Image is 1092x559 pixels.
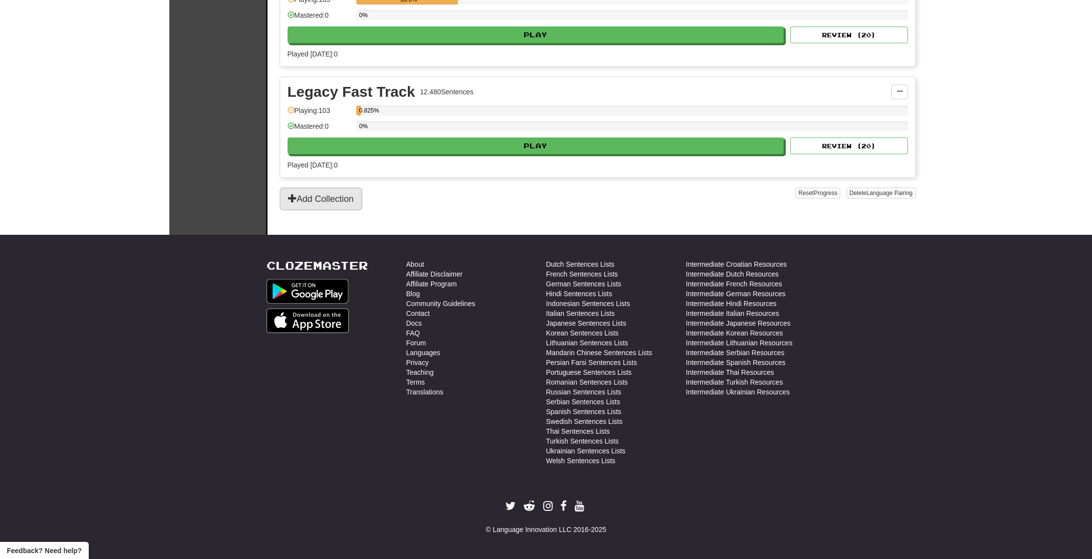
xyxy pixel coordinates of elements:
img: Get it on Google Play [266,279,349,304]
span: Played [DATE]: 0 [288,50,338,58]
a: Intermediate Japanese Resources [686,318,791,328]
a: Indonesian Sentences Lists [546,299,630,308]
a: Translations [406,387,444,397]
a: Intermediate French Resources [686,279,782,289]
a: Intermediate Ukrainian Resources [686,387,790,397]
a: Serbian Sentences Lists [546,397,620,407]
a: Italian Sentences Lists [546,308,615,318]
a: Thai Sentences Lists [546,426,610,436]
a: Persian Farsi Sentences Lists [546,358,637,367]
div: Legacy Fast Track [288,84,415,99]
a: Lithuanian Sentences Lists [546,338,628,348]
a: Intermediate Turkish Resources [686,377,783,387]
a: Russian Sentences Lists [546,387,621,397]
a: Swedish Sentences Lists [546,417,623,426]
a: Intermediate Lithuanian Resources [686,338,793,348]
a: Languages [406,348,440,358]
a: Intermediate Italian Resources [686,308,779,318]
a: Portuguese Sentences Lists [546,367,632,377]
a: FAQ [406,328,420,338]
a: Welsh Sentences Lists [546,456,615,466]
a: Teaching [406,367,434,377]
a: French Sentences Lists [546,269,618,279]
a: Intermediate Hindi Resources [686,299,776,308]
button: Play [288,27,784,43]
a: Dutch Sentences Lists [546,259,614,269]
img: Get it on App Store [266,308,349,333]
a: Intermediate Croatian Resources [686,259,787,269]
div: Playing: 103 [288,106,351,122]
span: Language Pairing [866,190,912,196]
span: Progress [814,190,837,196]
a: Clozemaster [266,259,368,272]
a: Turkish Sentences Lists [546,436,619,446]
a: Contact [406,308,430,318]
a: Privacy [406,358,429,367]
a: Korean Sentences Lists [546,328,619,338]
button: Play [288,138,784,154]
button: Add Collection [280,188,362,210]
a: Forum [406,338,426,348]
a: About [406,259,425,269]
a: German Sentences Lists [546,279,621,289]
a: Mandarin Chinese Sentences Lists [546,348,652,358]
a: Intermediate Dutch Resources [686,269,779,279]
a: Intermediate Korean Resources [686,328,783,338]
a: Community Guidelines [406,299,476,308]
a: Intermediate German Resources [686,289,786,299]
a: Spanish Sentences Lists [546,407,621,417]
a: Intermediate Serbian Resources [686,348,785,358]
a: Hindi Sentences Lists [546,289,613,299]
div: 0.825% [359,106,361,115]
button: ResetProgress [796,188,840,198]
a: Ukrainian Sentences Lists [546,446,626,456]
a: Docs [406,318,422,328]
div: © Language Innovation LLC 2016-2025 [266,525,826,534]
span: Open feedback widget [7,546,81,556]
a: Japanese Sentences Lists [546,318,626,328]
div: Mastered: 0 [288,10,351,27]
a: Romanian Sentences Lists [546,377,628,387]
button: DeleteLanguage Pairing [847,188,916,198]
a: Affiliate Disclaimer [406,269,463,279]
div: 12.480 Sentences [420,87,474,97]
a: Blog [406,289,420,299]
span: Played [DATE]: 0 [288,161,338,169]
button: Review (20) [790,138,908,154]
button: Review (20) [790,27,908,43]
a: Intermediate Spanish Resources [686,358,786,367]
div: Mastered: 0 [288,121,351,138]
a: Affiliate Program [406,279,457,289]
a: Terms [406,377,425,387]
a: Intermediate Thai Resources [686,367,774,377]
